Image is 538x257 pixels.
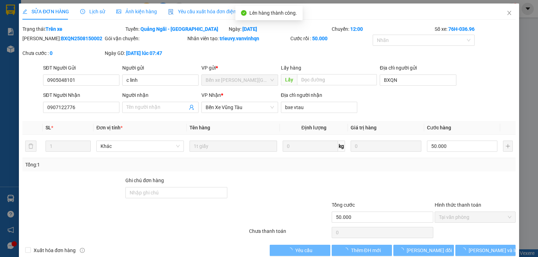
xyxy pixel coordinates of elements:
div: VP gửi [201,64,278,72]
button: delete [25,141,36,152]
button: Yêu cầu [270,245,330,256]
div: Số xe: [434,25,516,33]
span: Ảnh kiện hàng [116,9,157,14]
span: Xuất hóa đơn hàng [31,247,78,254]
div: Chưa cước : [22,49,103,57]
span: Yêu cầu xuất hóa đơn điện tử [168,9,242,14]
div: SĐT Người Gửi [43,64,119,72]
span: Thêm ĐH mới [351,247,380,254]
span: [PERSON_NAME] và In [469,247,518,254]
button: Close [499,3,519,23]
div: Cước rồi : [290,35,371,42]
b: 12:00 [350,26,363,32]
input: Ghi chú đơn hàng [125,187,227,198]
b: [DATE] [242,26,257,32]
b: 50.000 [312,36,327,41]
img: icon [168,9,174,15]
button: plus [503,141,513,152]
button: [PERSON_NAME] đổi [393,245,454,256]
span: picture [116,9,121,14]
span: Đơn vị tính [96,125,123,130]
div: Nhân viên tạo: [187,35,289,42]
span: Giá trị hàng [351,125,377,130]
b: Quảng Ngãi - [GEOGRAPHIC_DATA] [140,26,218,32]
span: Tên hàng [189,125,210,130]
span: Lấy [281,74,297,85]
div: [PERSON_NAME]: [22,35,103,42]
label: Ghi chú đơn hàng [125,178,164,183]
span: Lịch sử [80,9,105,14]
div: SĐT Người Nhận [43,91,119,99]
span: Cước hàng [427,125,451,130]
b: [DATE] lúc 07:47 [126,50,162,56]
span: Định lượng [301,125,326,130]
label: Hình thức thanh toán [435,202,481,208]
span: loading [343,248,351,252]
div: Người gửi [122,64,199,72]
div: Trạng thái: [22,25,125,33]
div: Tuyến: [125,25,228,33]
b: trieuvy.vanvinhqn [220,36,259,41]
input: VD: Bàn, Ghế [189,141,277,152]
b: Trên xe [46,26,62,32]
span: Khác [101,141,180,151]
span: Bến xe Quảng Ngãi [206,75,274,85]
span: user-add [189,105,194,110]
span: SL [46,125,51,130]
span: Tổng cước [332,202,355,208]
span: close [506,10,512,16]
div: Tổng: 1 [25,161,208,169]
strong: Công ty TNHH DVVT Văn Vinh 76 [3,46,18,93]
strong: [PERSON_NAME] ([PERSON_NAME][GEOGRAPHIC_DATA][PERSON_NAME]) [20,6,110,43]
div: Địa chỉ người nhận [281,91,357,99]
button: Thêm ĐH mới [332,245,392,256]
span: Yêu cầu [295,247,312,254]
span: Lấy hàng [281,65,301,71]
img: logo [3,12,18,44]
b: 76H-036.96 [448,26,475,32]
span: VP Nhận [201,92,221,98]
input: Dọc đường [297,74,377,85]
span: Tại văn phòng [439,212,511,222]
button: [PERSON_NAME] và In [455,245,516,256]
span: [PERSON_NAME] đổi [407,247,452,254]
span: Lên hàng thành công. [249,10,297,16]
b: BXQN2508150002 [61,36,102,41]
span: SỬA ĐƠN HÀNG [22,9,69,14]
span: kg [338,141,345,152]
input: 0 [351,141,421,152]
span: loading [288,248,295,252]
span: edit [22,9,27,14]
span: Bến Xe Vũng Tàu [206,102,274,113]
div: Chưa thanh toán [248,227,331,240]
input: Địa chỉ của người nhận [281,102,357,113]
span: loading [399,248,407,252]
input: Địa chỉ của người gửi [380,74,456,86]
span: loading [461,248,469,252]
span: info-circle [80,248,85,253]
span: check-circle [241,10,247,16]
span: clock-circle [80,9,85,14]
div: Chuyến: [331,25,434,33]
div: Gói vận chuyển: [105,35,186,42]
strong: Tổng đài hỗ trợ: 0914 113 973 - 0982 113 973 - 0919 113 973 - [26,44,104,58]
div: Ngày: [228,25,331,33]
b: 0 [50,50,53,56]
div: Người nhận [122,91,199,99]
div: Ngày GD: [105,49,186,57]
div: Địa chỉ người gửi [380,64,456,72]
